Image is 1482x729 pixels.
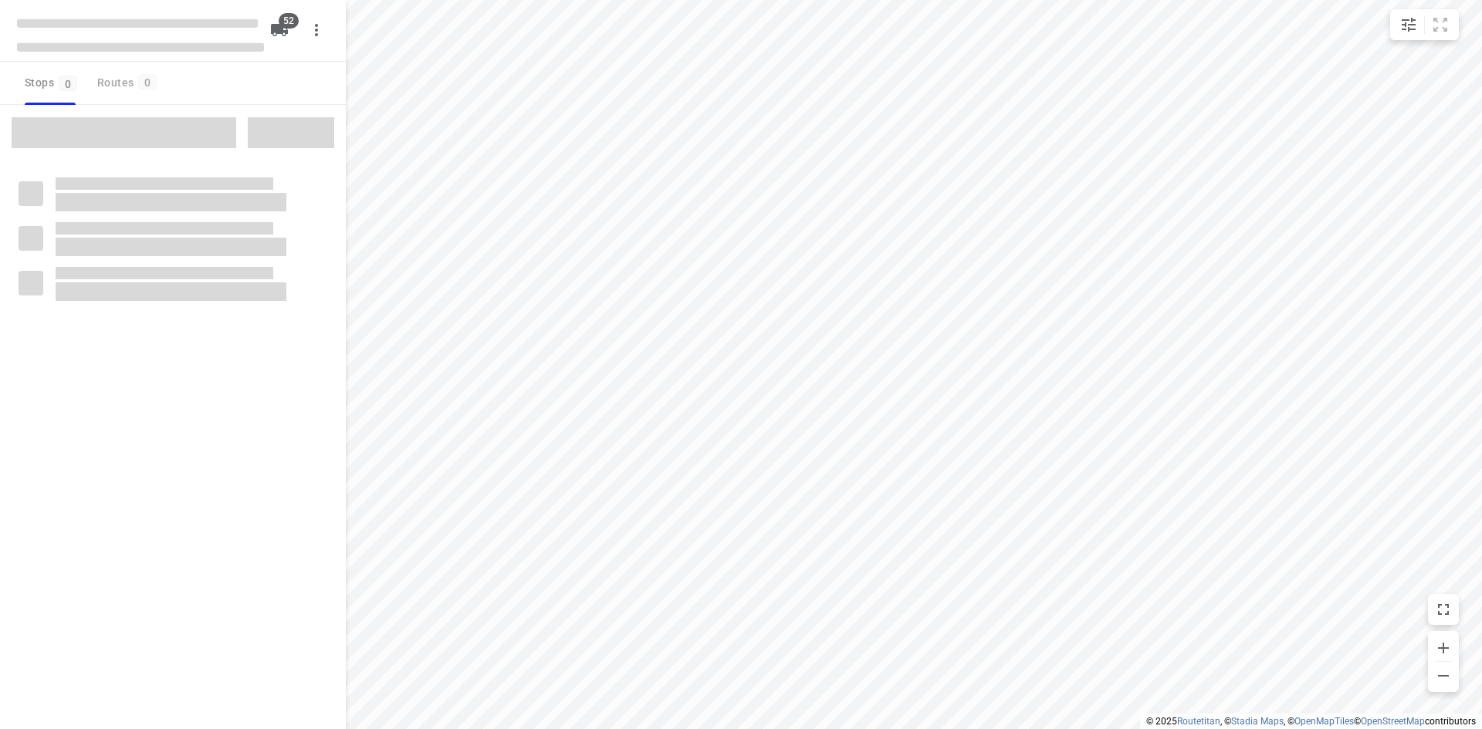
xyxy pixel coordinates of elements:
a: Stadia Maps [1231,716,1284,727]
div: small contained button group [1390,9,1459,40]
a: OpenMapTiles [1294,716,1354,727]
button: Map settings [1393,9,1424,40]
a: OpenStreetMap [1361,716,1425,727]
a: Routetitan [1177,716,1220,727]
li: © 2025 , © , © © contributors [1146,716,1476,727]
